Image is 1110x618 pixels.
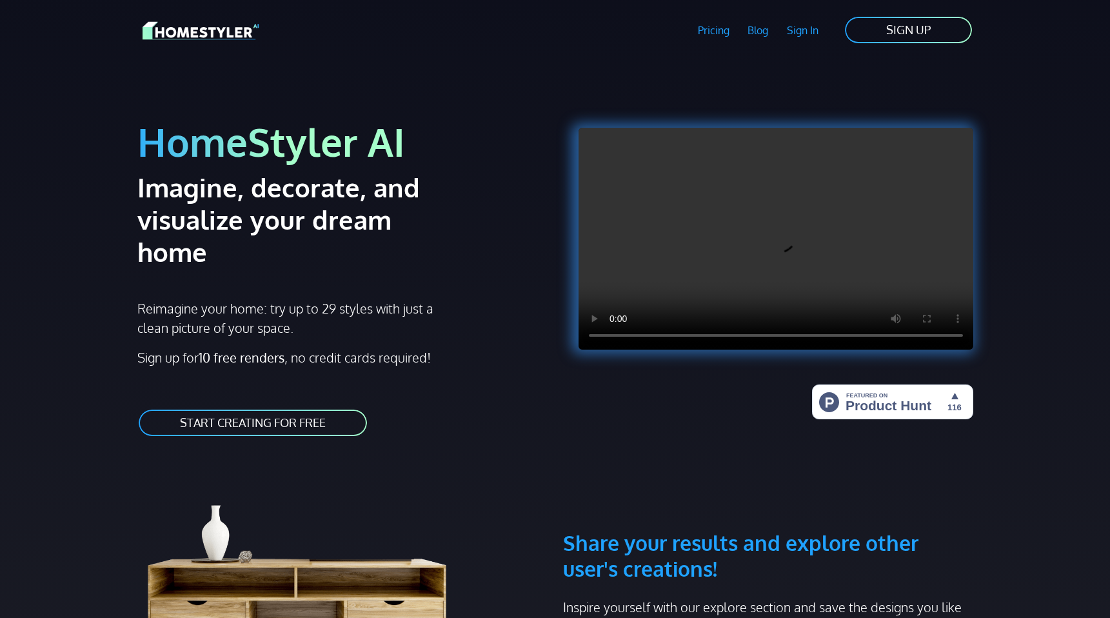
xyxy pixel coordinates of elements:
[688,15,738,45] a: Pricing
[844,15,973,45] a: SIGN UP
[812,384,973,419] img: HomeStyler AI - Interior Design Made Easy: One Click to Your Dream Home | Product Hunt
[137,171,466,268] h2: Imagine, decorate, and visualize your dream home
[738,15,778,45] a: Blog
[199,349,284,366] strong: 10 free renders
[143,19,259,42] img: HomeStyler AI logo
[137,348,548,367] p: Sign up for , no credit cards required!
[137,408,368,437] a: START CREATING FOR FREE
[778,15,828,45] a: Sign In
[563,468,973,582] h3: Share your results and explore other user's creations!
[137,117,548,166] h1: HomeStyler AI
[137,299,445,337] p: Reimagine your home: try up to 29 styles with just a clean picture of your space.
